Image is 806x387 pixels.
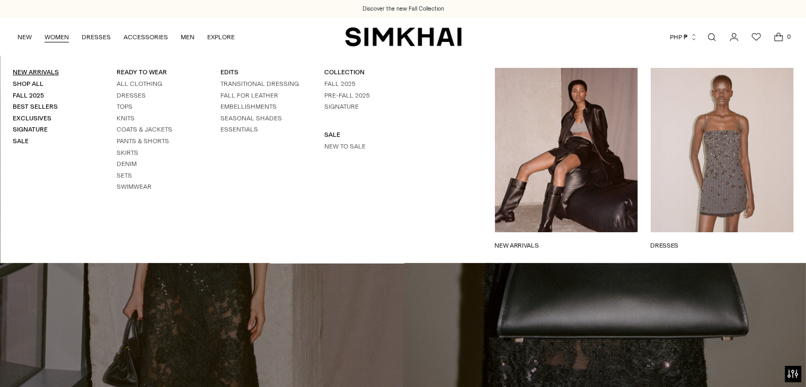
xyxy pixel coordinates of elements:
[82,25,111,49] a: DRESSES
[723,27,745,48] a: Go to the account page
[45,25,69,49] a: WOMEN
[746,27,767,48] a: Wishlist
[123,25,168,49] a: ACCESSORIES
[362,5,444,13] a: Discover the new Fall Collection
[181,25,194,49] a: MEN
[17,25,32,49] a: NEW
[207,25,235,49] a: EXPLORE
[345,27,462,47] a: SIMKHAI
[670,25,697,49] button: PHP ₱
[768,27,789,48] a: Open cart modal
[701,27,722,48] a: Open search modal
[784,32,793,41] span: 0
